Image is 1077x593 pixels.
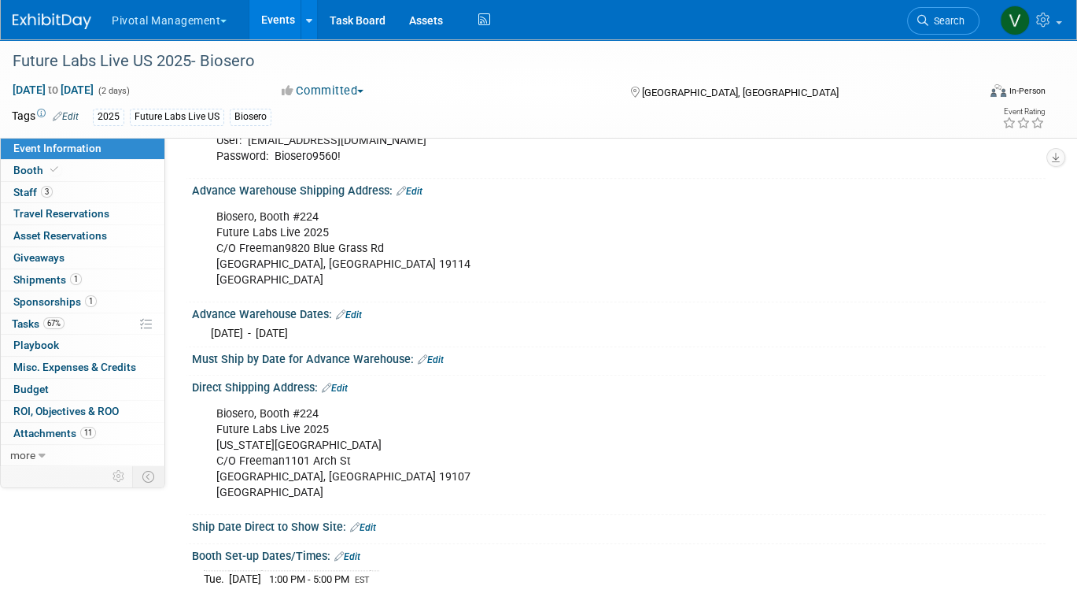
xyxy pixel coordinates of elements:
[50,165,58,174] i: Booth reservation complete
[43,317,65,329] span: 67%
[1,203,164,224] a: Travel Reservations
[13,427,96,439] span: Attachments
[1,225,164,246] a: Asset Reservations
[80,427,96,439] span: 11
[192,376,1046,396] div: Direct Shipping Address:
[13,273,82,286] span: Shipments
[85,295,97,307] span: 1
[1,313,164,335] a: Tasks67%
[893,82,1046,106] div: Event Format
[53,111,79,122] a: Edit
[276,83,370,99] button: Committed
[13,186,53,198] span: Staff
[1,182,164,203] a: Staff3
[10,449,35,461] span: more
[1,357,164,378] a: Misc. Expenses & Credits
[1,138,164,159] a: Event Information
[269,573,349,585] span: 1:00 PM - 5:00 PM
[907,7,979,35] a: Search
[7,47,957,76] div: Future Labs Live US 2025- Biosero
[13,164,61,176] span: Booth
[1009,85,1046,97] div: In-Person
[13,251,65,264] span: Giveaways
[1,401,164,422] a: ROI, Objectives & ROO
[336,309,362,321] a: Edit
[229,571,261,587] td: [DATE]
[1,247,164,269] a: Giveaways
[1,445,164,466] a: more
[1,379,164,400] a: Budget
[928,15,965,27] span: Search
[97,86,130,96] span: (2 days)
[12,108,79,126] td: Tags
[13,339,59,351] span: Playbook
[41,186,53,198] span: 3
[1,291,164,313] a: Sponsorships1
[642,87,839,98] span: [GEOGRAPHIC_DATA], [GEOGRAPHIC_DATA]
[192,302,1046,323] div: Advance Warehouse Dates:
[13,405,119,417] span: ROI, Objectives & ROO
[204,571,229,587] td: Tue.
[13,361,136,373] span: Misc. Expenses & Credits
[418,354,444,365] a: Edit
[12,317,65,330] span: Tasks
[192,515,1046,536] div: Ship Date Direct to Show Site:
[205,398,880,509] div: Biosero, Booth #224 Future Labs Live 2025 [US_STATE][GEOGRAPHIC_DATA] C/O Freeman1101 Arch St [GE...
[13,207,109,220] span: Travel Reservations
[46,83,61,96] span: to
[192,347,1046,368] div: Must Ship by Date for Advance Warehouse:
[350,522,376,533] a: Edit
[13,383,49,395] span: Budget
[192,544,1046,565] div: Booth Set-up Dates/Times:
[322,383,348,394] a: Edit
[13,229,107,242] span: Asset Reservations
[334,551,360,562] a: Edit
[13,295,97,308] span: Sponsorships
[1000,6,1030,35] img: Valerie Weld
[355,575,370,585] span: EST
[230,109,271,125] div: Biosero
[130,109,224,125] div: Future Labs Live US
[133,466,165,487] td: Toggle Event Tabs
[13,142,101,154] span: Event Information
[1002,108,1045,116] div: Event Rating
[1,423,164,444] a: Attachments11
[1,335,164,356] a: Playbook
[93,109,124,125] div: 2025
[1,269,164,291] a: Shipments1
[396,186,422,197] a: Edit
[192,179,1046,199] div: Advance Warehouse Shipping Address:
[211,327,288,339] span: [DATE] - [DATE]
[70,273,82,285] span: 1
[205,202,880,296] div: Biosero, Booth #224 Future Labs Live 2025 C/O Freeman9820 Blue Grass Rd [GEOGRAPHIC_DATA], [GEOGR...
[990,84,1006,97] img: Format-Inperson.png
[105,466,133,487] td: Personalize Event Tab Strip
[13,13,91,29] img: ExhibitDay
[1,160,164,181] a: Booth
[12,83,94,97] span: [DATE] [DATE]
